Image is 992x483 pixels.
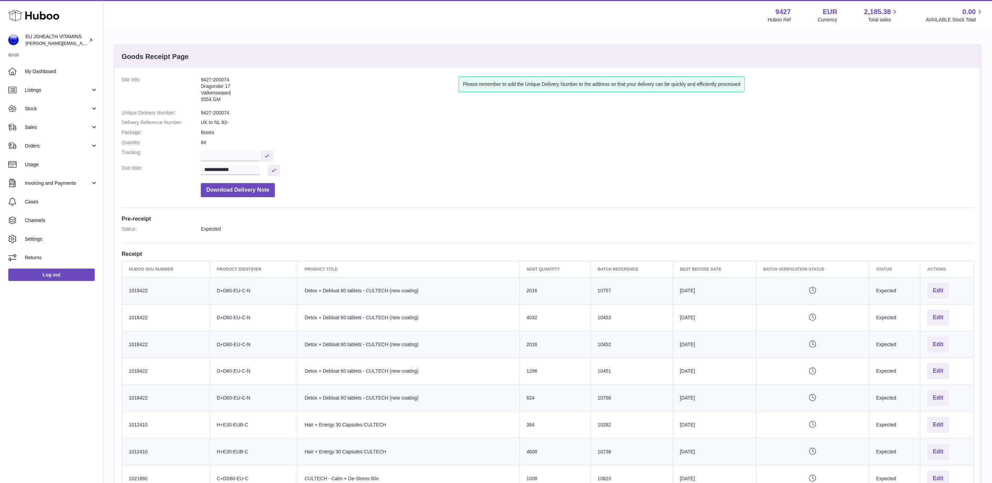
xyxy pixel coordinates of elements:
[869,438,920,465] td: Expected
[122,165,201,176] dt: Due date:
[519,411,590,438] td: 384
[122,385,210,412] td: 1018422
[25,143,91,149] span: Orders
[8,35,19,45] img: laura@jessicasepel.com
[927,310,949,326] button: Edit
[25,105,91,112] span: Stock
[210,277,298,304] td: D+D60-EU-C-N
[122,304,210,331] td: 1018422
[864,7,899,23] a: 2,185.38 Total sales
[298,358,519,385] td: Detox + Debloat 60 tablets - CULTECH (new coating)
[201,110,974,116] dd: 9427-200074
[673,331,756,358] td: [DATE]
[823,7,837,17] strong: EUR
[519,438,590,465] td: 4608
[590,385,673,412] td: 10758
[122,358,210,385] td: 1018422
[122,139,201,146] dt: Quantity:
[673,438,756,465] td: [DATE]
[122,77,201,106] dt: Site Info:
[122,52,189,61] h3: Goods Receipt Page
[25,68,98,75] span: My Dashboard
[869,261,920,277] th: Status
[869,304,920,331] td: Expected
[8,269,95,281] a: Log out
[298,331,519,358] td: Detox + Debloat 60 tablets - CULTECH (new coating)
[519,261,590,277] th: Sent Quantity
[673,261,756,277] th: Best Before Date
[122,411,210,438] td: 1012410
[298,411,519,438] td: Hair + Energy 30 Capsules CULTECH
[122,438,210,465] td: 1012410
[298,304,519,331] td: Detox + Debloat 60 tablets - CULTECH (new coating)
[869,331,920,358] td: Expected
[673,385,756,412] td: [DATE]
[298,261,519,277] th: Product title
[210,331,298,358] td: D+D60-EU-C-N
[869,277,920,304] td: Expected
[869,411,920,438] td: Expected
[519,385,590,412] td: 624
[590,438,673,465] td: 10738
[458,77,745,92] div: Please remember to add the Unique Delivery Number to the address so that your delivery can be qui...
[673,304,756,331] td: [DATE]
[25,124,91,131] span: Sales
[927,390,949,406] button: Edit
[869,358,920,385] td: Expected
[210,304,298,331] td: D+D60-EU-C-N
[962,7,976,17] span: 0.00
[768,17,791,23] div: Huboo Ref
[25,199,98,205] span: Cases
[519,277,590,304] td: 2016
[673,277,756,304] td: [DATE]
[298,438,519,465] td: Hair + Energy 30 Capsules CULTECH
[926,17,984,23] span: AVAILABLE Stock Total
[122,277,210,304] td: 1018422
[25,33,87,47] div: EU JSHEALTH VITAMINS
[25,254,98,261] span: Returns
[201,119,974,126] dd: UK to NL 62-
[201,226,974,232] dd: Expected
[122,250,974,258] h3: Receipt
[590,411,673,438] td: 10282
[201,139,974,146] dd: 84
[122,110,201,116] dt: Unique Delivery Number:
[519,331,590,358] td: 2016
[756,261,869,277] th: Batch Verification Status
[210,358,298,385] td: D+D60-EU-C-N
[869,385,920,412] td: Expected
[122,261,210,277] th: Huboo SKU Number
[818,17,837,23] div: Currency
[122,215,974,222] h3: Pre-receipt
[673,411,756,438] td: [DATE]
[210,261,298,277] th: Product Identifier
[864,7,891,17] span: 2,185.38
[519,304,590,331] td: 4032
[210,438,298,465] td: H+E30-EUB-C
[927,417,949,433] button: Edit
[210,385,298,412] td: D+D60-EU-C-N
[25,180,91,187] span: Invoicing and Payments
[519,358,590,385] td: 1296
[298,277,519,304] td: Detox + Debloat 60 tablets - CULTECH (new coating)
[25,87,91,93] span: Listings
[25,40,138,46] span: [PERSON_NAME][EMAIL_ADDRESS][DOMAIN_NAME]
[122,226,201,232] dt: Status:
[927,444,949,460] button: Edit
[927,363,949,379] button: Edit
[673,358,756,385] td: [DATE]
[590,277,673,304] td: 10757
[590,358,673,385] td: 10451
[926,7,984,23] a: 0.00 AVAILABLE Stock Total
[25,217,98,224] span: Channels
[122,331,210,358] td: 1018422
[298,385,519,412] td: Detox + Debloat 60 tablets - CULTECH (new coating)
[927,283,949,299] button: Edit
[590,304,673,331] td: 10453
[210,411,298,438] td: H+E30-EUB-C
[201,183,275,197] button: Download Delivery Note
[590,331,673,358] td: 10452
[927,336,949,353] button: Edit
[25,236,98,242] span: Settings
[25,161,98,168] span: Usage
